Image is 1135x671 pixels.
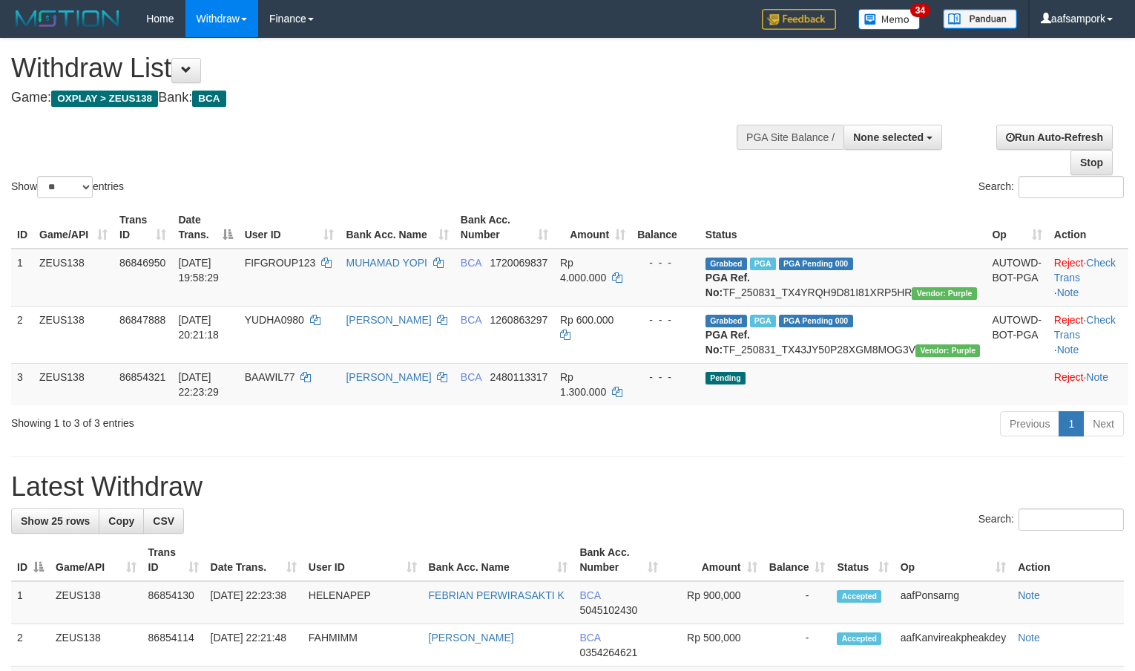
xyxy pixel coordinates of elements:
[763,624,832,667] td: -
[142,581,205,624] td: 86854130
[303,539,423,581] th: User ID: activate to sort column ascending
[50,581,142,624] td: ZEUS138
[490,371,547,383] span: Copy 2480113317 to clipboard
[33,363,113,405] td: ZEUS138
[895,624,1012,667] td: aafKanvireakpheakdey
[11,624,50,667] td: 2
[700,249,987,307] td: TF_250831_TX4YRQH9D81I81XRP5HR
[205,624,303,667] td: [DATE] 22:21:48
[178,314,219,341] span: [DATE] 20:21:18
[986,206,1047,249] th: Op: activate to sort column ascending
[205,539,303,581] th: Date Trans.: activate to sort column ascending
[239,206,340,249] th: User ID: activate to sort column ascending
[119,371,165,383] span: 86854321
[119,314,165,326] span: 86847888
[113,206,172,249] th: Trans ID: activate to sort column ascending
[11,508,99,534] a: Show 25 rows
[858,9,921,30] img: Button%20Memo.svg
[346,257,427,269] a: MUHAMAD YOPI
[153,515,174,527] span: CSV
[837,632,881,645] span: Accepted
[579,604,637,616] span: Copy 5045102430 to clipboard
[579,647,637,658] span: Copy 0354264621 to clipboard
[1054,257,1084,269] a: Reject
[461,371,481,383] span: BCA
[178,371,219,398] span: [DATE] 22:23:29
[843,125,942,150] button: None selected
[1057,287,1079,298] a: Note
[910,4,930,17] span: 34
[33,206,113,249] th: Game/API: activate to sort column ascending
[33,249,113,307] td: ZEUS138
[637,255,694,270] div: - - -
[1048,206,1128,249] th: Action
[573,539,663,581] th: Bank Acc. Number: activate to sort column ascending
[205,581,303,624] td: [DATE] 22:23:38
[490,257,547,269] span: Copy 1720069837 to clipboard
[50,624,142,667] td: ZEUS138
[192,91,226,107] span: BCA
[705,258,747,270] span: Grabbed
[1018,589,1040,601] a: Note
[1054,314,1084,326] a: Reject
[346,314,431,326] a: [PERSON_NAME]
[996,125,1113,150] a: Run Auto-Refresh
[560,314,613,326] span: Rp 600.000
[11,410,462,431] div: Showing 1 to 3 of 3 entries
[705,372,746,384] span: Pending
[11,53,742,83] h1: Withdraw List
[11,206,33,249] th: ID
[455,206,554,249] th: Bank Acc. Number: activate to sort column ascending
[245,371,295,383] span: BAAWIL77
[1019,508,1124,531] input: Search:
[142,624,205,667] td: 86854114
[763,581,832,624] td: -
[705,315,747,327] span: Grabbed
[429,632,514,644] a: [PERSON_NAME]
[1018,632,1040,644] a: Note
[560,371,606,398] span: Rp 1.300.000
[700,306,987,363] td: TF_250831_TX43JY50P28XGM8MOG3V
[33,306,113,363] td: ZEUS138
[779,258,853,270] span: PGA Pending
[978,508,1124,531] label: Search:
[1059,411,1084,436] a: 1
[51,91,158,107] span: OXPLAY > ZEUS138
[579,589,600,601] span: BCA
[912,287,976,300] span: Vendor URL: https://trx4.1velocity.biz
[943,9,1017,29] img: panduan.png
[1048,249,1128,307] td: · ·
[664,581,763,624] td: Rp 900,000
[461,314,481,326] span: BCA
[245,257,316,269] span: FIFGROUP123
[172,206,238,249] th: Date Trans.: activate to sort column descending
[853,131,924,143] span: None selected
[50,539,142,581] th: Game/API: activate to sort column ascending
[1000,411,1059,436] a: Previous
[11,363,33,405] td: 3
[895,581,1012,624] td: aafPonsarng
[11,176,124,198] label: Show entries
[1054,257,1116,284] a: Check Trans
[11,7,124,30] img: MOTION_logo.png
[11,472,1124,502] h1: Latest Withdraw
[11,91,742,105] h4: Game: Bank:
[143,508,184,534] a: CSV
[1019,176,1124,198] input: Search:
[11,581,50,624] td: 1
[837,590,881,603] span: Accepted
[1054,314,1116,341] a: Check Trans
[986,306,1047,363] td: AUTOWD-BOT-PGA
[11,249,33,307] td: 1
[1048,363,1128,405] td: ·
[895,539,1012,581] th: Op: activate to sort column ascending
[11,539,50,581] th: ID: activate to sort column descending
[763,539,832,581] th: Balance: activate to sort column ascending
[831,539,894,581] th: Status: activate to sort column ascending
[986,249,1047,307] td: AUTOWD-BOT-PGA
[631,206,700,249] th: Balance
[119,257,165,269] span: 86846950
[423,539,574,581] th: Bank Acc. Name: activate to sort column ascending
[37,176,93,198] select: Showentries
[11,306,33,363] td: 2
